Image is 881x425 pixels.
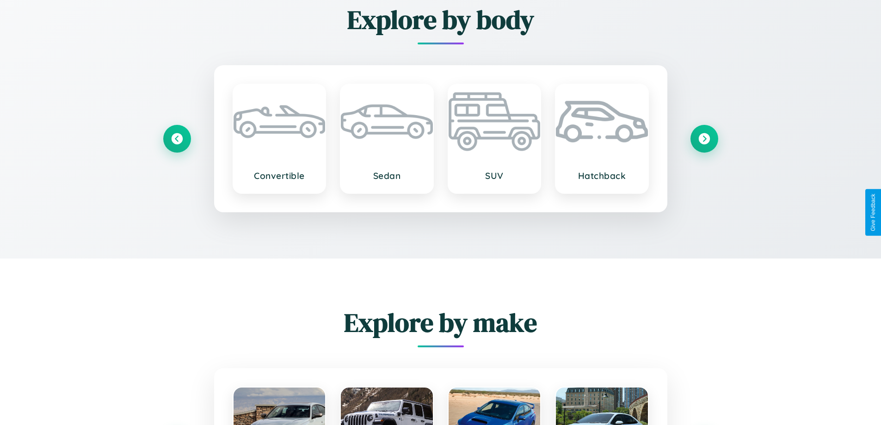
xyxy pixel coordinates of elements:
[243,170,316,181] h3: Convertible
[870,194,876,231] div: Give Feedback
[458,170,531,181] h3: SUV
[565,170,639,181] h3: Hatchback
[350,170,424,181] h3: Sedan
[163,305,718,340] h2: Explore by make
[163,2,718,37] h2: Explore by body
